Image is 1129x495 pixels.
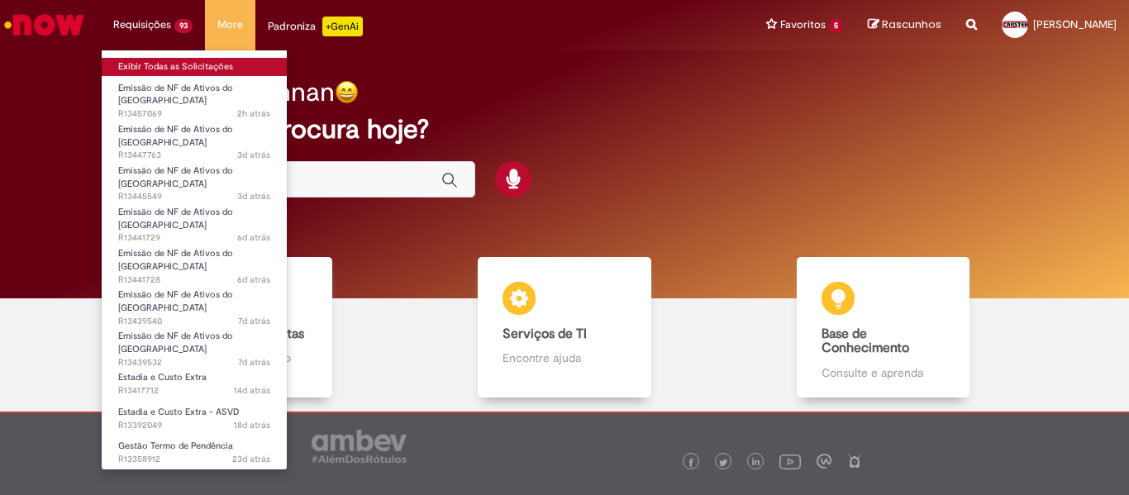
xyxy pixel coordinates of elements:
[118,371,207,383] span: Estadia e Custo Extra
[118,247,233,273] span: Emissão de NF de Ativos do [GEOGRAPHIC_DATA]
[503,326,587,342] b: Serviços de TI
[503,350,626,366] p: Encontre ajuda
[118,107,270,121] span: R13457069
[687,459,695,467] img: logo_footer_facebook.png
[118,419,270,432] span: R13392049
[780,17,826,33] span: Favoritos
[118,406,240,418] span: Estadia e Custo Extra - ASVD
[102,121,287,156] a: Aberto R13447763 : Emissão de NF de Ativos do ASVD
[232,453,270,465] time: 06/08/2025 11:13:30
[174,19,193,33] span: 93
[118,149,270,162] span: R13447763
[237,107,270,120] span: 2h atrás
[102,437,287,468] a: Aberto R13358912 : Gestão Termo de Pendência
[1033,17,1117,31] span: [PERSON_NAME]
[238,315,270,327] time: 22/08/2025 11:47:38
[234,419,270,431] span: 18d atrás
[822,326,909,357] b: Base de Conhecimento
[232,453,270,465] span: 23d atrás
[829,19,843,33] span: 5
[237,231,270,244] time: 23/08/2025 10:12:40
[719,459,727,467] img: logo_footer_twitter.png
[238,315,270,327] span: 7d atrás
[237,190,270,202] span: 3d atrás
[724,257,1042,397] a: Base de Conhecimento Consulte e aprenda
[102,369,287,399] a: Aberto R13417712 : Estadia e Custo Extra
[87,257,405,397] a: Catálogo de Ofertas Abra uma solicitação
[117,115,1012,144] h2: O que você procura hoje?
[118,453,270,466] span: R13358912
[102,245,287,280] a: Aberto R13441728 : Emissão de NF de Ativos do ASVD
[312,430,407,463] img: logo_footer_ambev_rotulo_gray.png
[237,149,270,161] time: 26/08/2025 11:21:12
[113,17,171,33] span: Requisições
[237,274,270,286] span: 6d atrás
[118,82,233,107] span: Emissão de NF de Ativos do [GEOGRAPHIC_DATA]
[335,80,359,104] img: happy-face.png
[102,286,287,321] a: Aberto R13439540 : Emissão de NF de Ativos do ASVD
[238,356,270,369] time: 22/08/2025 11:46:42
[118,384,270,397] span: R13417712
[752,458,760,468] img: logo_footer_linkedin.png
[102,403,287,434] a: Aberto R13392049 : Estadia e Custo Extra - ASVD
[118,164,233,190] span: Emissão de NF de Ativos do [GEOGRAPHIC_DATA]
[184,326,304,342] b: Catálogo de Ofertas
[217,17,243,33] span: More
[234,384,270,397] time: 14/08/2025 13:48:52
[102,327,287,363] a: Aberto R13439532 : Emissão de NF de Ativos do ASVD
[868,17,941,33] a: Rascunhos
[118,274,270,287] span: R13441728
[102,162,287,198] a: Aberto R13445549 : Emissão de NF de Ativos do ASVD
[234,384,270,397] span: 14d atrás
[779,450,801,472] img: logo_footer_youtube.png
[238,356,270,369] span: 7d atrás
[237,107,270,120] time: 28/08/2025 11:17:09
[322,17,363,36] p: +GenAi
[822,364,946,381] p: Consulte e aprenda
[102,79,287,115] a: Aberto R13457069 : Emissão de NF de Ativos do ASVD
[118,356,270,369] span: R13439532
[817,454,831,469] img: logo_footer_workplace.png
[102,58,287,76] a: Exibir Todas as Solicitações
[118,440,233,452] span: Gestão Termo de Pendência
[405,257,723,397] a: Serviços de TI Encontre ajuda
[118,330,233,355] span: Emissão de NF de Ativos do [GEOGRAPHIC_DATA]
[847,454,862,469] img: logo_footer_naosei.png
[234,419,270,431] time: 10/08/2025 22:45:06
[118,206,233,231] span: Emissão de NF de Ativos do [GEOGRAPHIC_DATA]
[882,17,941,32] span: Rascunhos
[237,190,270,202] time: 25/08/2025 16:45:47
[102,203,287,239] a: Aberto R13441729 : Emissão de NF de Ativos do ASVD
[118,288,233,314] span: Emissão de NF de Ativos do [GEOGRAPHIC_DATA]
[237,149,270,161] span: 3d atrás
[118,123,233,149] span: Emissão de NF de Ativos do [GEOGRAPHIC_DATA]
[237,274,270,286] time: 23/08/2025 10:11:10
[237,231,270,244] span: 6d atrás
[268,17,363,36] div: Padroniza
[118,190,270,203] span: R13445549
[118,231,270,245] span: R13441729
[101,50,288,470] ul: Requisições
[118,315,270,328] span: R13439540
[2,8,87,41] img: ServiceNow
